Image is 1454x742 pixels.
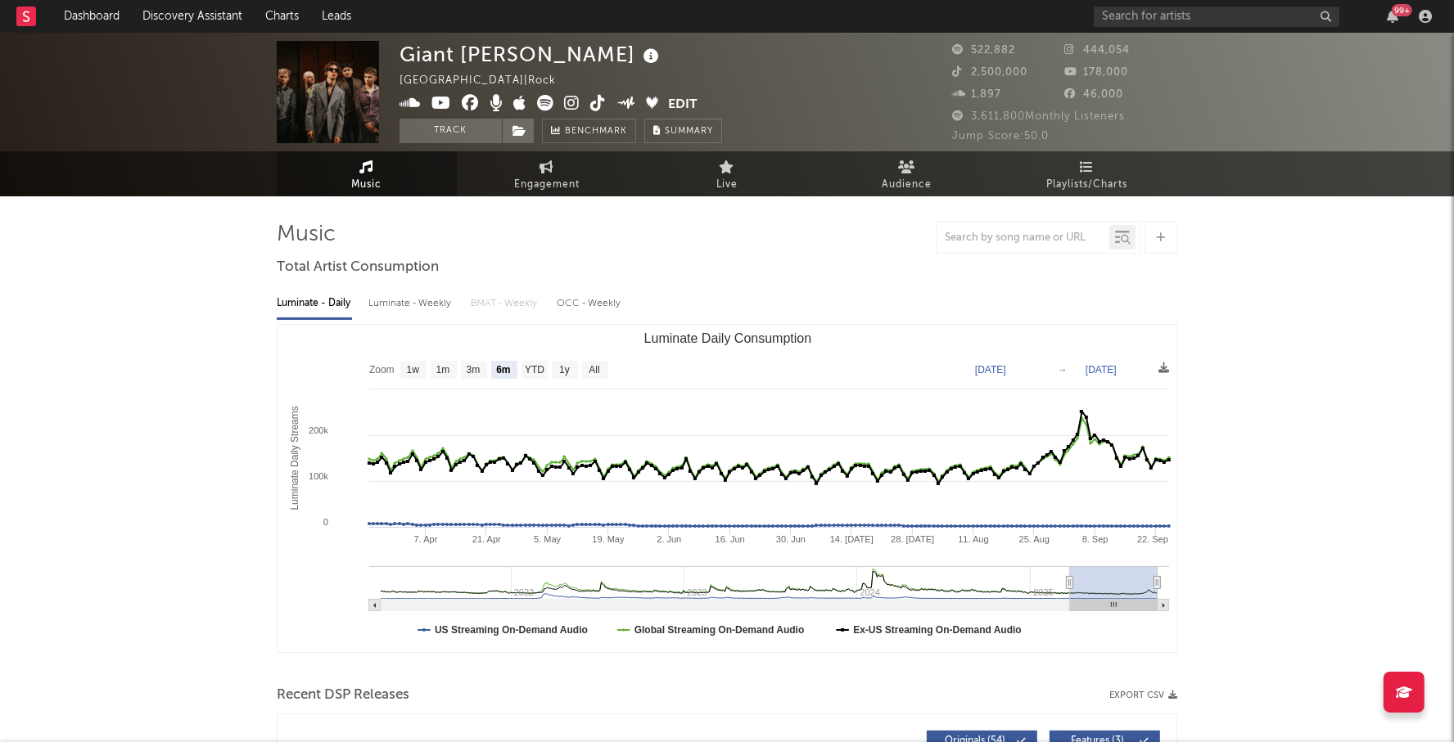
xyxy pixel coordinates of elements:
[958,534,988,544] text: 11. Aug
[592,534,625,544] text: 19. May
[309,425,328,435] text: 200k
[277,151,457,196] a: Music
[368,290,454,317] div: Luminate - Weekly
[400,71,575,91] div: [GEOGRAPHIC_DATA] | Rock
[883,175,932,195] span: Audience
[952,89,1001,100] span: 1,897
[1065,45,1131,56] span: 444,054
[496,365,510,376] text: 6m
[830,534,874,544] text: 14. [DATE]
[400,41,663,68] div: Giant [PERSON_NAME]
[1109,690,1177,700] button: Export CSV
[1065,89,1124,100] span: 46,000
[644,119,722,143] button: Summary
[891,534,934,544] text: 28. [DATE]
[1019,534,1050,544] text: 25. Aug
[716,534,745,544] text: 16. Jun
[278,325,1177,652] svg: Luminate Daily Consumption
[669,95,698,115] button: Edit
[952,131,1049,142] span: Jump Score: 50.0
[853,624,1022,636] text: Ex-US Streaming On-Demand Audio
[716,175,738,195] span: Live
[277,686,409,705] span: Recent DSP Releases
[277,258,439,277] span: Total Artist Consumption
[557,290,622,317] div: OCC - Weekly
[534,534,562,544] text: 5. May
[634,624,805,636] text: Global Streaming On-Demand Audio
[1065,67,1129,78] span: 178,000
[352,175,382,195] span: Music
[952,45,1015,56] span: 522,882
[1058,364,1068,375] text: →
[309,471,328,481] text: 100k
[817,151,997,196] a: Audience
[952,67,1027,78] span: 2,500,000
[589,365,599,376] text: All
[644,331,812,345] text: Luminate Daily Consumption
[559,365,570,376] text: 1y
[997,151,1177,196] a: Playlists/Charts
[657,534,681,544] text: 2. Jun
[937,232,1109,245] input: Search by song name or URL
[289,406,300,510] text: Luminate Daily Streams
[565,122,627,142] span: Benchmark
[776,534,806,544] text: 30. Jun
[1082,534,1109,544] text: 8. Sep
[407,365,420,376] text: 1w
[542,119,636,143] a: Benchmark
[472,534,501,544] text: 21. Apr
[467,365,481,376] text: 3m
[457,151,637,196] a: Engagement
[1047,175,1128,195] span: Playlists/Charts
[525,365,544,376] text: YTD
[1392,4,1412,16] div: 99 +
[435,624,588,636] text: US Streaming On-Demand Audio
[414,534,438,544] text: 7. Apr
[665,127,713,136] span: Summary
[1094,7,1339,27] input: Search for artists
[323,517,328,527] text: 0
[637,151,817,196] a: Live
[975,364,1006,375] text: [DATE]
[514,175,580,195] span: Engagement
[400,119,502,143] button: Track
[1137,534,1168,544] text: 22. Sep
[1086,364,1117,375] text: [DATE]
[369,365,395,376] text: Zoom
[436,365,450,376] text: 1m
[1387,10,1398,23] button: 99+
[952,111,1125,122] span: 3,611,800 Monthly Listeners
[277,290,352,317] div: Luminate - Daily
